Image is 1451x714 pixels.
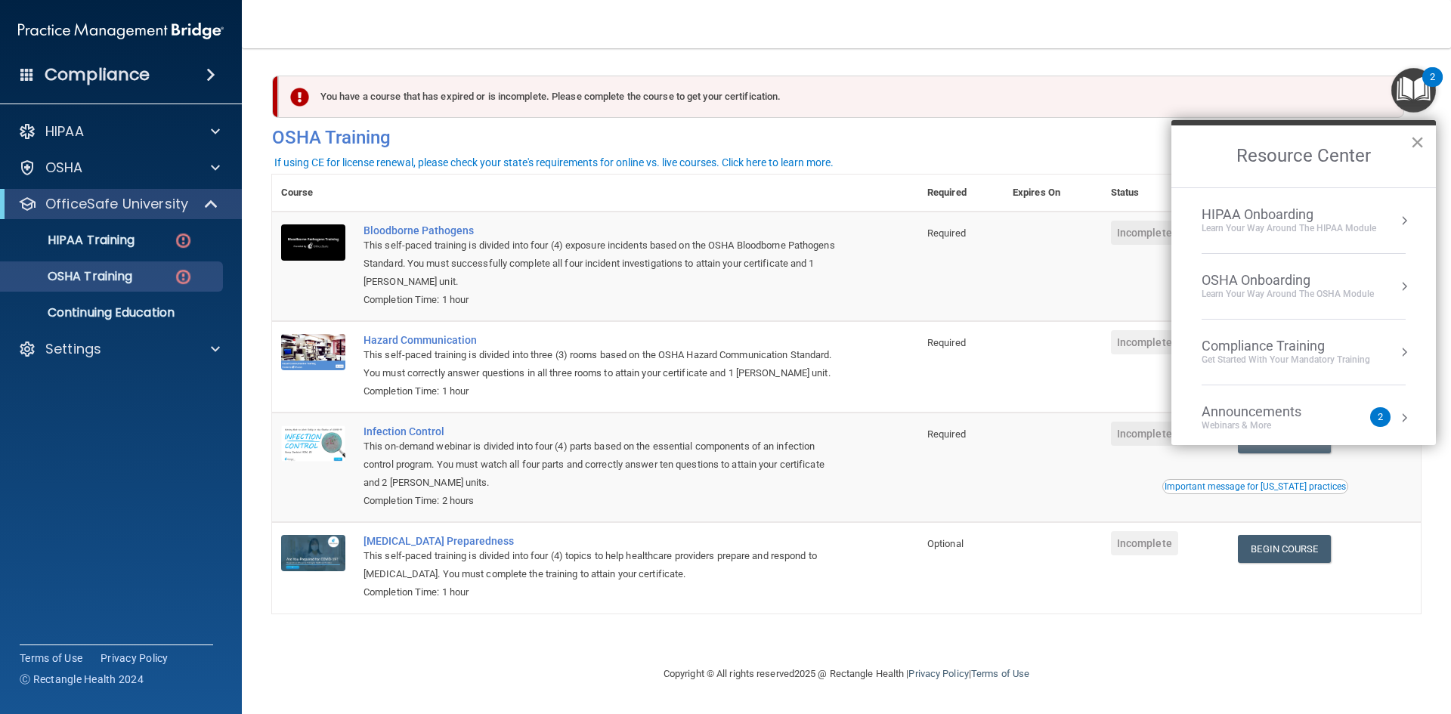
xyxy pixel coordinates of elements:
div: Compliance Training [1202,338,1370,354]
div: This on-demand webinar is divided into four (4) parts based on the essential components of an inf... [364,437,843,492]
div: Completion Time: 1 hour [364,291,843,309]
a: Begin Course [1238,535,1330,563]
div: If using CE for license renewal, please check your state's requirements for online vs. live cours... [274,157,834,168]
span: Incomplete [1111,531,1178,555]
div: HIPAA Onboarding [1202,206,1376,223]
span: Required [927,337,966,348]
p: OSHA Training [10,269,132,284]
span: Required [927,428,966,440]
img: PMB logo [18,16,224,46]
a: Terms of Use [971,668,1029,679]
span: Incomplete [1111,221,1178,245]
h2: Resource Center [1171,125,1436,187]
button: If using CE for license renewal, please check your state's requirements for online vs. live cours... [272,155,836,170]
p: OfficeSafe University [45,195,188,213]
p: HIPAA [45,122,84,141]
th: Status [1102,175,1230,212]
th: Course [272,175,354,212]
a: Bloodborne Pathogens [364,224,843,236]
div: Completion Time: 2 hours [364,492,843,510]
a: OSHA [18,159,220,177]
a: Settings [18,340,220,358]
div: Announcements [1202,403,1332,420]
div: Learn your way around the OSHA module [1202,288,1374,301]
div: This self-paced training is divided into four (4) exposure incidents based on the OSHA Bloodborne... [364,236,843,291]
p: HIPAA Training [10,233,135,248]
div: Get Started with your mandatory training [1202,354,1370,366]
span: Incomplete [1111,330,1178,354]
div: Copyright © All rights reserved 2025 @ Rectangle Health | | [571,650,1122,698]
div: Important message for [US_STATE] practices [1165,482,1346,491]
button: Close [1410,130,1425,154]
div: 2 [1430,77,1435,97]
img: danger-circle.6113f641.png [174,267,193,286]
div: Webinars & More [1202,419,1332,432]
h4: OSHA Training [272,127,1421,148]
a: Privacy Policy [101,651,169,666]
span: Ⓒ Rectangle Health 2024 [20,672,144,687]
span: Required [927,227,966,239]
button: Read this if you are a dental practitioner in the state of CA [1162,479,1348,494]
img: exclamation-circle-solid-danger.72ef9ffc.png [290,88,309,107]
div: Completion Time: 1 hour [364,583,843,601]
div: This self-paced training is divided into four (4) topics to help healthcare providers prepare and... [364,547,843,583]
a: OfficeSafe University [18,195,219,213]
span: Incomplete [1111,422,1178,446]
p: OSHA [45,159,83,177]
button: Open Resource Center, 2 new notifications [1391,68,1436,113]
div: This self-paced training is divided into three (3) rooms based on the OSHA Hazard Communication S... [364,346,843,382]
div: Learn Your Way around the HIPAA module [1202,222,1376,235]
a: [MEDICAL_DATA] Preparedness [364,535,843,547]
img: danger-circle.6113f641.png [174,231,193,250]
div: OSHA Onboarding [1202,272,1374,289]
a: Hazard Communication [364,334,843,346]
div: You have a course that has expired or is incomplete. Please complete the course to get your certi... [278,76,1404,118]
a: Terms of Use [20,651,82,666]
a: Infection Control [364,425,843,437]
p: Settings [45,340,101,358]
div: Resource Center [1171,120,1436,445]
th: Required [918,175,1004,212]
div: Completion Time: 1 hour [364,382,843,400]
span: Optional [927,538,964,549]
a: HIPAA [18,122,220,141]
th: Expires On [1004,175,1102,212]
p: Continuing Education [10,305,216,320]
h4: Compliance [45,64,150,85]
a: Privacy Policy [908,668,968,679]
